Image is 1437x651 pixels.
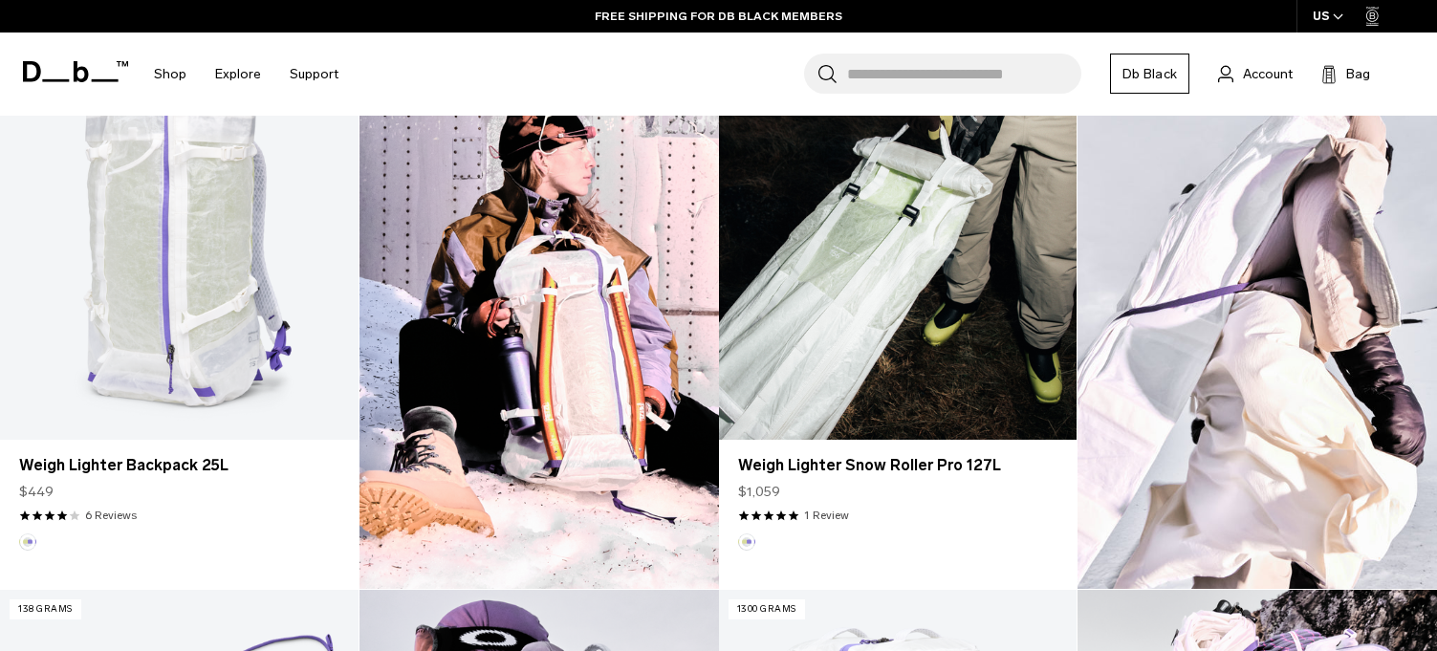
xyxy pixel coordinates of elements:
button: Bag [1321,62,1370,85]
p: 1300 grams [729,599,805,619]
a: Weigh Lighter Backpack 25L [19,454,339,477]
span: $1,059 [738,482,780,502]
a: 1 reviews [804,507,849,524]
a: 6 reviews [85,507,137,524]
a: Support [290,40,338,108]
button: Aurora [19,533,36,551]
img: Content block image [359,41,719,589]
span: Bag [1346,64,1370,84]
a: Weigh Lighter Snow Roller Pro 127L [738,454,1058,477]
a: Weigh Lighter Snow Roller Pro 127L [719,41,1078,439]
img: Content block image [1078,41,1437,589]
p: 138 grams [10,599,81,619]
a: FREE SHIPPING FOR DB BLACK MEMBERS [595,8,842,25]
button: Aurora [738,533,755,551]
a: Db Black [1110,54,1189,94]
nav: Main Navigation [140,33,353,116]
a: Shop [154,40,186,108]
span: Account [1243,64,1293,84]
a: Explore [215,40,261,108]
span: $449 [19,482,54,502]
a: Account [1218,62,1293,85]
